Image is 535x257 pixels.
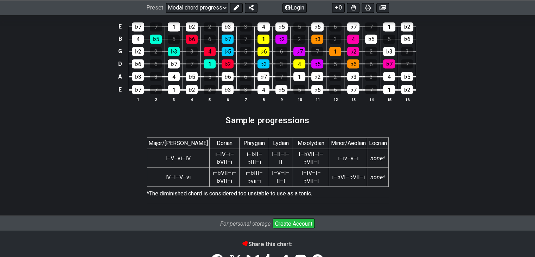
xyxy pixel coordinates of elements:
div: 4 [204,47,216,56]
div: 7 [240,35,251,44]
div: ♭5 [186,72,198,81]
div: ♭7 [257,72,269,81]
div: 3 [401,47,413,56]
div: ♭7 [383,59,395,68]
th: 9 [273,96,291,103]
th: 12 [326,96,344,103]
div: 4 [293,59,305,68]
div: ♭6 [186,35,198,44]
div: 1 [168,22,180,31]
div: 1 [204,59,216,68]
div: 5 [204,72,216,81]
div: ♭3 [383,47,395,56]
div: ♭2 [275,35,287,44]
div: ♭7 [347,22,359,31]
div: 5 [293,22,306,31]
div: ♭3 [222,85,234,94]
div: 3 [275,59,287,68]
td: i–IV–i–♭VII–i [209,149,240,168]
td: E [116,20,125,33]
div: ♭6 [132,59,144,68]
div: 6 [275,47,287,56]
div: 6 [204,35,216,44]
th: Mixolydian [293,138,329,149]
div: 2 [150,47,162,56]
td: I–V–vi–IV [147,149,209,168]
div: ♭7 [168,59,180,68]
div: ♭2 [222,59,234,68]
div: 3 [240,85,251,94]
div: ♭5 [150,35,162,44]
th: Minor/Aeolian [329,138,367,149]
div: 3 [186,47,198,56]
button: Login [282,3,307,13]
div: 2 [204,85,216,94]
div: ♭2 [132,47,144,56]
div: 4 [257,22,270,31]
div: ♭5 [401,72,413,81]
th: 2 [147,96,165,103]
td: i–♭VI–♭VII–i [329,168,367,187]
div: ♭3 [132,72,144,81]
th: 4 [183,96,201,103]
button: Share Preset [245,3,257,13]
div: 7 [401,59,413,68]
p: *The diminished chord is considered too unstable to use as a tonic. [147,189,389,197]
div: ♭2 [311,72,323,81]
div: ♭5 [365,35,377,44]
th: 7 [237,96,255,103]
td: A [116,70,125,83]
em: none* [370,174,385,180]
div: 5 [240,47,251,56]
th: 6 [219,96,237,103]
th: 3 [165,96,183,103]
button: Print [362,3,374,13]
div: ♭3 [168,47,180,56]
div: 3 [150,72,162,81]
div: ♭5 [311,59,323,68]
div: ♭3 [311,35,323,44]
th: Dorian [209,138,240,149]
td: E [116,83,125,96]
div: 1 [383,85,395,94]
button: Create image [376,3,389,13]
div: ♭7 [293,47,305,56]
div: ♭5 [275,85,287,94]
div: ♭7 [132,85,144,94]
div: 1 [257,35,269,44]
div: ♭6 [311,85,323,94]
div: 7 [150,85,162,94]
button: Edit Preset [230,3,243,13]
td: I–II–I–II [269,149,293,168]
td: B [116,33,125,45]
em: none* [370,155,385,161]
button: Toggle Dexterity for all fretkits [347,3,359,13]
th: Major/[PERSON_NAME] [147,138,209,149]
div: 7 [365,22,377,31]
div: ♭7 [347,85,359,94]
div: 3 [240,22,252,31]
div: ♭6 [311,22,324,31]
td: i–♭III–♭vii–i [240,168,269,187]
th: 10 [291,96,308,103]
div: ♭3 [257,59,269,68]
div: 6 [150,59,162,68]
div: 1 [293,72,305,81]
td: G [116,45,125,57]
div: 2 [240,59,251,68]
th: 15 [380,96,398,103]
div: 5 [383,35,395,44]
div: 6 [329,85,341,94]
button: 0 [332,3,345,13]
td: IV–I–V–vi [147,168,209,187]
div: 4 [257,85,269,94]
th: 5 [201,96,219,103]
div: ♭2 [401,22,413,31]
div: ♭6 [257,47,269,56]
th: Lydian [269,138,293,149]
td: i–♭VII–i–♭VII–i [209,168,240,187]
div: 7 [150,22,162,31]
div: ♭6 [401,35,413,44]
select: Preset [166,3,228,13]
div: 4 [132,35,144,44]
